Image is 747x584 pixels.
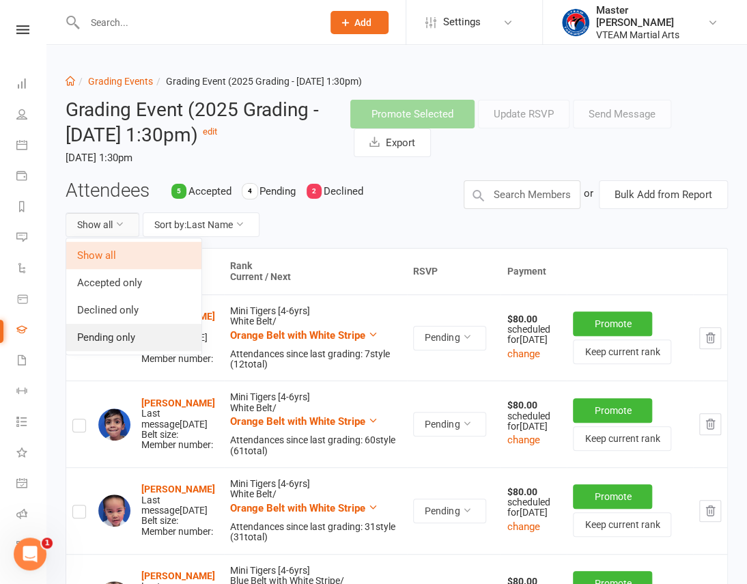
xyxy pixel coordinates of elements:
[242,184,257,199] div: 4
[324,185,363,197] span: Declined
[16,162,47,193] a: Payments
[230,415,365,428] span: Orange Belt with White Stripe
[464,180,580,209] input: Search Members by name
[507,314,561,346] div: scheduled for [DATE]
[16,469,47,500] a: General attendance kiosk mode
[599,180,728,209] button: Bulk Add from Report
[66,100,330,146] h2: Grading Event (2025 Grading - [DATE] 1:30pm)
[66,269,201,296] a: Accepted only
[573,339,671,364] button: Keep current rank
[562,9,589,36] img: thumb_image1628552580.png
[141,408,218,430] div: Last message [DATE]
[16,70,47,100] a: Dashboard
[230,349,401,370] div: Attendances since last grading: 7 style ( 12 total)
[573,512,671,537] button: Keep current rank
[141,484,218,537] div: Belt size: Member number:
[596,29,707,41] div: VTEAM Martial Arts
[230,329,365,342] span: Orange Belt with White Stripe
[507,518,539,535] button: change
[443,7,481,38] span: Settings
[507,400,537,411] strong: $80.00
[413,326,486,350] button: Pending
[141,398,218,451] div: Belt size: Member number:
[230,500,378,516] button: Orange Belt with White Stripe
[66,324,201,351] a: Pending only
[66,180,150,201] h3: Attendees
[573,484,652,509] button: Promote
[98,408,130,441] img: Shayaan Chavan
[16,439,47,469] a: What's New
[259,185,296,197] span: Pending
[354,128,431,157] button: Export
[42,538,53,548] span: 1
[16,500,47,531] a: Roll call kiosk mode
[16,193,47,223] a: Reports
[141,570,215,581] a: [PERSON_NAME]
[413,412,486,436] button: Pending
[141,495,218,516] div: Last message [DATE]
[501,249,727,294] th: Payment
[171,184,186,199] div: 5
[413,499,486,523] button: Pending
[596,4,707,29] div: Master [PERSON_NAME]
[98,495,130,527] img: Ben Cong
[224,249,408,294] th: Rank Current / Next
[16,285,47,316] a: Product Sales
[507,486,537,497] strong: $80.00
[14,538,46,570] iframe: Intercom live chat
[143,212,259,237] button: Sort by:Last Name
[507,487,561,518] div: scheduled for [DATE]
[230,435,401,456] div: Attendances since last grading: 60 style ( 61 total)
[507,346,539,362] button: change
[230,327,378,344] button: Orange Belt with White Stripe
[407,249,501,294] th: RSVP
[330,11,389,34] button: Add
[141,398,215,408] a: [PERSON_NAME]
[88,76,153,87] a: Grading Events
[507,400,561,432] div: scheduled for [DATE]
[230,413,378,430] button: Orange Belt with White Stripe
[584,180,593,206] div: or
[81,13,313,32] input: Search...
[224,294,408,381] td: Mini Tigers [4-6yrs] White Belt /
[16,131,47,162] a: Calendar
[573,398,652,423] button: Promote
[573,426,671,451] button: Keep current rank
[354,17,371,28] span: Add
[66,296,201,324] a: Declined only
[573,311,652,336] button: Promote
[16,531,47,561] a: Class kiosk mode
[66,242,201,269] a: Show all
[507,314,537,324] strong: $80.00
[203,126,217,137] a: edit
[224,380,408,467] td: Mini Tigers [4-6yrs] White Belt /
[307,184,322,199] div: 2
[153,74,362,89] li: Grading Event (2025 Grading - [DATE] 1:30pm)
[188,185,231,197] span: Accepted
[507,432,539,448] button: change
[66,212,139,237] button: Show all
[66,146,330,169] time: [DATE] 1:30pm
[230,522,401,543] div: Attendances since last grading: 31 style ( 31 total)
[224,467,408,554] td: Mini Tigers [4-6yrs] White Belt /
[141,484,215,495] a: [PERSON_NAME]
[16,100,47,131] a: People
[230,502,365,514] span: Orange Belt with White Stripe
